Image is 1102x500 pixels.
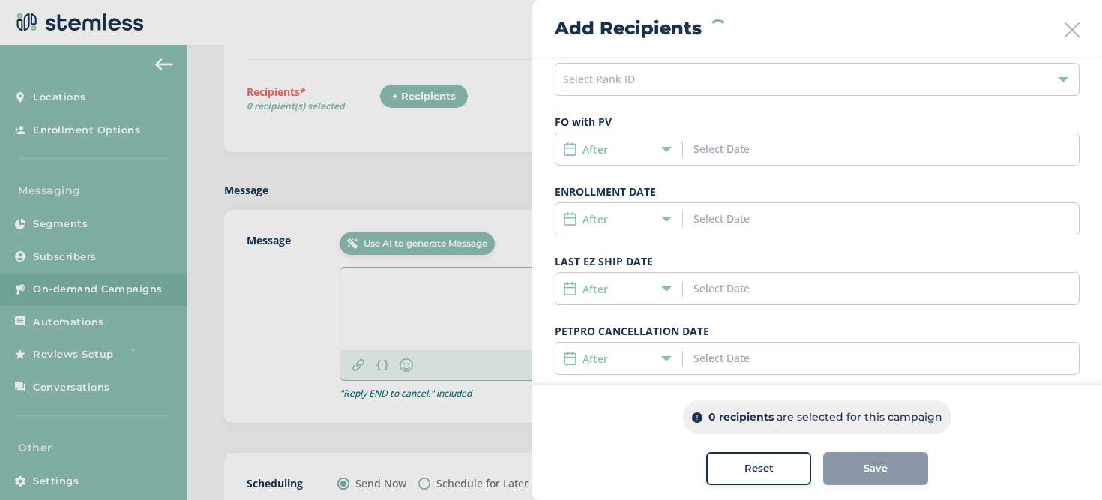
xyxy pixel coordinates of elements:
label: ENROLLMENT DATE [555,184,1080,199]
input: Select Date [693,211,829,226]
span: Reset [744,461,774,476]
label: After [582,351,608,367]
p: 0 recipients [708,409,774,425]
p: are selected for this campaign [777,409,942,425]
input: Select Date [693,280,829,296]
input: Select Date [693,141,829,157]
span: Select Rank ID [563,72,635,86]
label: PETPRO CANCELLATION DATE [555,323,1080,339]
label: After [582,142,608,157]
h2: Add Recipients [555,15,702,42]
label: LAST EZ SHIP DATE [555,253,1080,269]
input: Select Date [693,350,829,366]
iframe: Chat Widget [1027,428,1102,500]
label: FO with PV [555,114,1080,130]
button: Reset [706,452,811,485]
label: After [582,281,608,297]
img: icon-info-dark-48f6c5f3.svg [692,412,702,423]
label: After [582,211,608,227]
